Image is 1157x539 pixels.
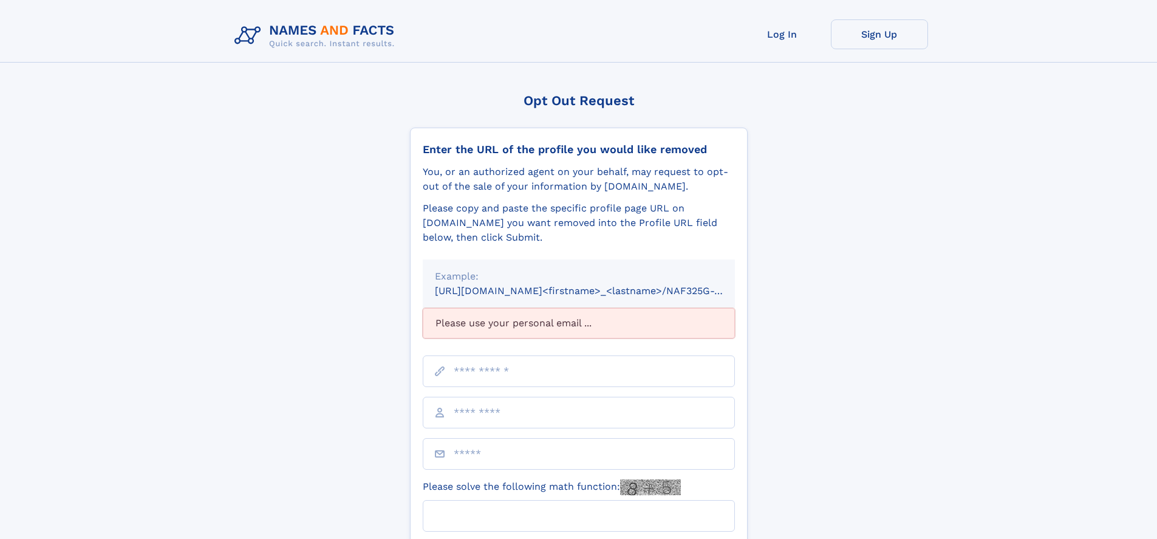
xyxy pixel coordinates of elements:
div: You, or an authorized agent on your behalf, may request to opt-out of the sale of your informatio... [423,165,735,194]
div: Opt Out Request [410,93,748,108]
div: Example: [435,269,723,284]
a: Log In [734,19,831,49]
a: Sign Up [831,19,928,49]
label: Please solve the following math function: [423,479,681,495]
small: [URL][DOMAIN_NAME]<firstname>_<lastname>/NAF325G-xxxxxxxx [435,285,758,297]
img: Logo Names and Facts [230,19,404,52]
div: Please use your personal email ... [423,308,735,338]
div: Enter the URL of the profile you would like removed [423,143,735,156]
div: Please copy and paste the specific profile page URL on [DOMAIN_NAME] you want removed into the Pr... [423,201,735,245]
